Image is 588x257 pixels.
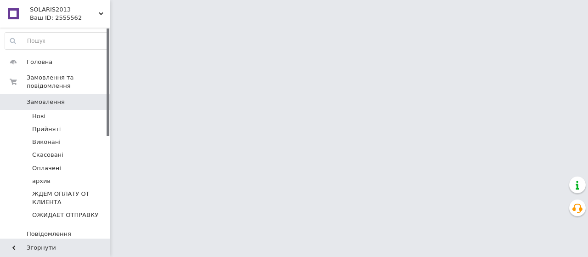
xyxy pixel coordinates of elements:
[32,211,98,219] span: ОЖИДАЕТ ОТПРАВКУ
[32,164,61,172] span: Оплачені
[27,74,110,90] span: Замовлення та повідомлення
[30,6,99,14] span: SOLARIS2013
[32,190,107,206] span: ЖДЕМ ОПЛАТУ ОТ КЛИЕНТА
[27,230,71,238] span: Повідомлення
[32,177,51,185] span: архив
[32,125,61,133] span: Прийняті
[5,33,108,49] input: Пошук
[27,98,65,106] span: Замовлення
[32,151,63,159] span: Скасовані
[32,138,61,146] span: Виконані
[32,112,45,120] span: Нові
[27,58,52,66] span: Головна
[30,14,110,22] div: Ваш ID: 2555562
